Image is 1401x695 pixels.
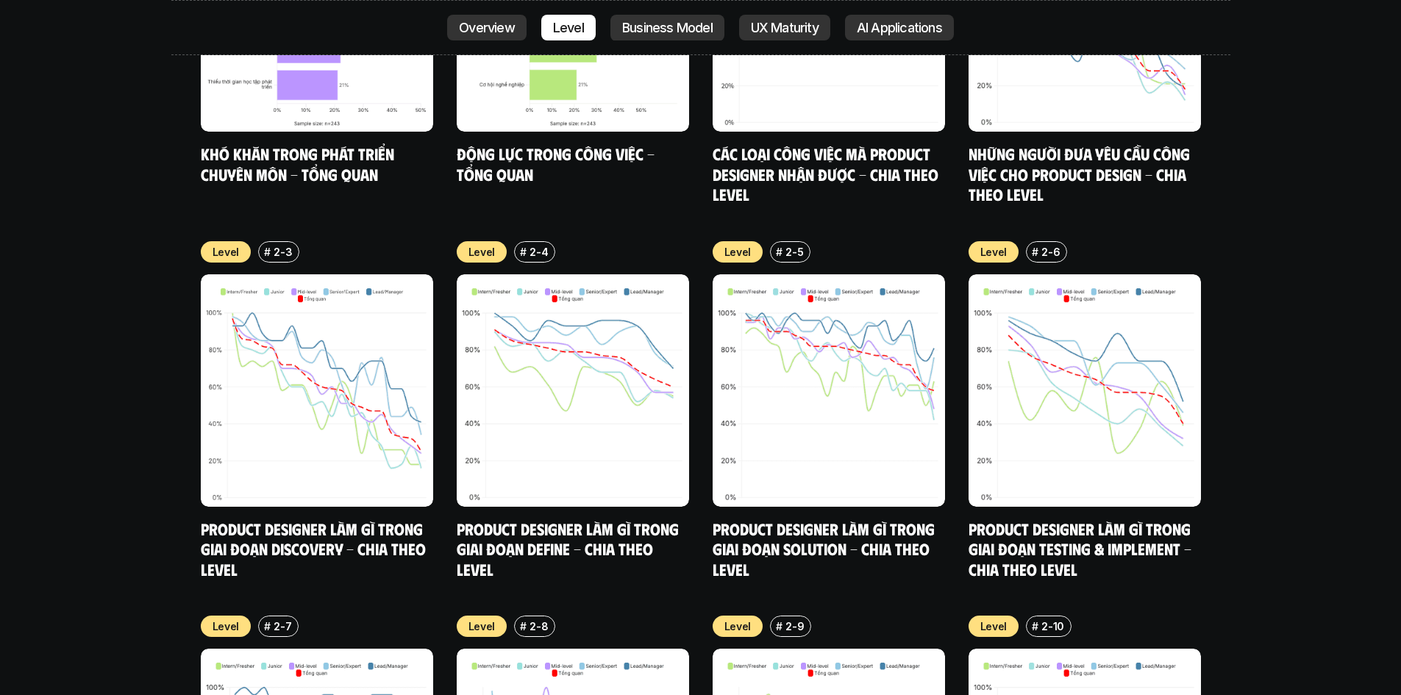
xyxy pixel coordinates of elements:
[980,244,1008,260] p: Level
[739,15,830,41] a: UX Maturity
[468,619,496,634] p: Level
[969,143,1194,204] a: Những người đưa yêu cầu công việc cho Product Design - Chia theo Level
[201,143,398,184] a: Khó khăn trong phát triển chuyên môn - Tổng quan
[457,143,658,184] a: Động lực trong công việc - Tổng quan
[520,621,527,632] h6: #
[530,244,548,260] p: 2-4
[845,15,954,41] a: AI Applications
[213,244,240,260] p: Level
[713,143,942,204] a: Các loại công việc mà Product Designer nhận được - Chia theo Level
[776,621,783,632] h6: #
[264,621,271,632] h6: #
[530,619,548,634] p: 2-8
[1032,621,1038,632] h6: #
[541,15,596,41] a: Level
[1041,244,1060,260] p: 2-6
[520,246,527,257] h6: #
[457,518,682,579] a: Product Designer làm gì trong giai đoạn Define - Chia theo Level
[980,619,1008,634] p: Level
[447,15,527,41] a: Overview
[713,518,938,579] a: Product Designer làm gì trong giai đoạn Solution - Chia theo Level
[201,518,429,579] a: Product Designer làm gì trong giai đoạn Discovery - Chia theo Level
[459,21,515,35] p: Overview
[751,21,819,35] p: UX Maturity
[1041,619,1064,634] p: 2-10
[724,619,752,634] p: Level
[610,15,724,41] a: Business Model
[213,619,240,634] p: Level
[264,246,271,257] h6: #
[969,518,1195,579] a: Product Designer làm gì trong giai đoạn Testing & Implement - Chia theo Level
[622,21,713,35] p: Business Model
[274,244,292,260] p: 2-3
[724,244,752,260] p: Level
[1032,246,1038,257] h6: #
[776,246,783,257] h6: #
[553,21,584,35] p: Level
[857,21,942,35] p: AI Applications
[468,244,496,260] p: Level
[785,619,804,634] p: 2-9
[274,619,291,634] p: 2-7
[785,244,803,260] p: 2-5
